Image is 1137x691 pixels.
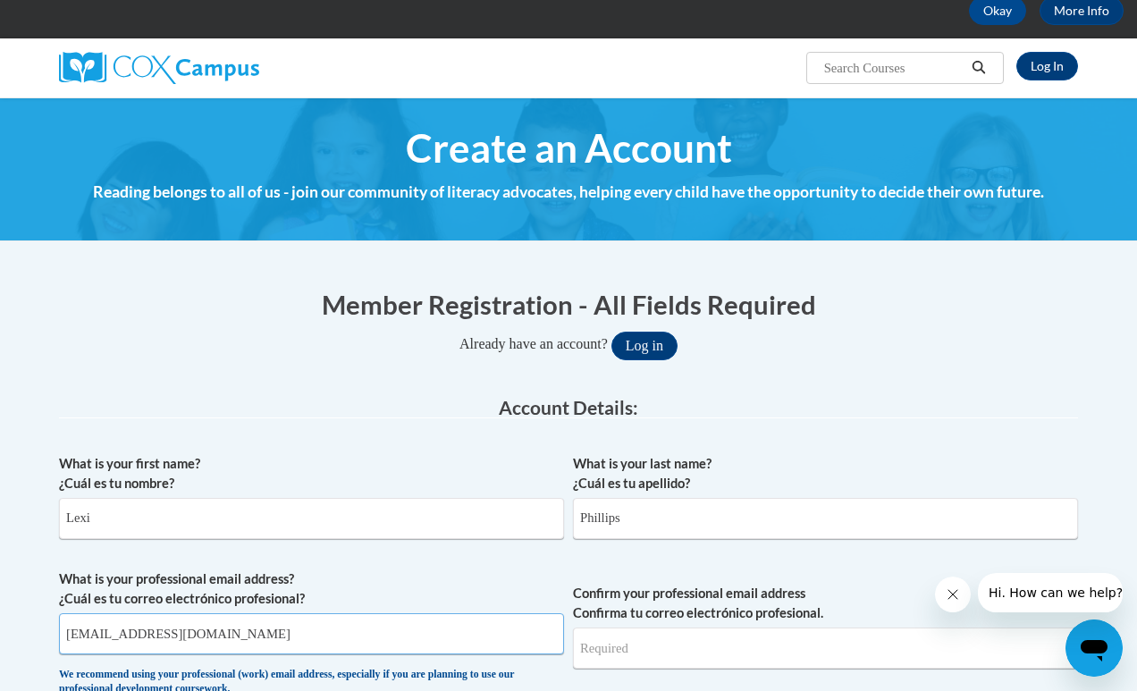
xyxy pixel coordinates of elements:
span: Account Details: [499,396,638,418]
button: Log in [611,332,678,360]
label: Confirm your professional email address Confirma tu correo electrónico profesional. [573,584,1078,623]
iframe: Button to launch messaging window [1065,619,1123,677]
img: Cox Campus [59,52,259,84]
iframe: Close message [935,577,971,612]
input: Metadata input [573,498,1078,539]
iframe: Message from company [978,573,1123,612]
span: Create an Account [406,124,732,172]
h1: Member Registration - All Fields Required [59,286,1078,323]
span: Already have an account? [459,336,608,351]
input: Search Courses [822,57,965,79]
button: Search [965,57,992,79]
input: Required [573,628,1078,669]
a: Log In [1016,52,1078,80]
label: What is your first name? ¿Cuál es tu nombre? [59,454,564,493]
label: What is your last name? ¿Cuál es tu apellido? [573,454,1078,493]
input: Metadata input [59,498,564,539]
h4: Reading belongs to all of us - join our community of literacy advocates, helping every child have... [59,181,1078,204]
label: What is your professional email address? ¿Cuál es tu correo electrónico profesional? [59,569,564,609]
input: Metadata input [59,613,564,654]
